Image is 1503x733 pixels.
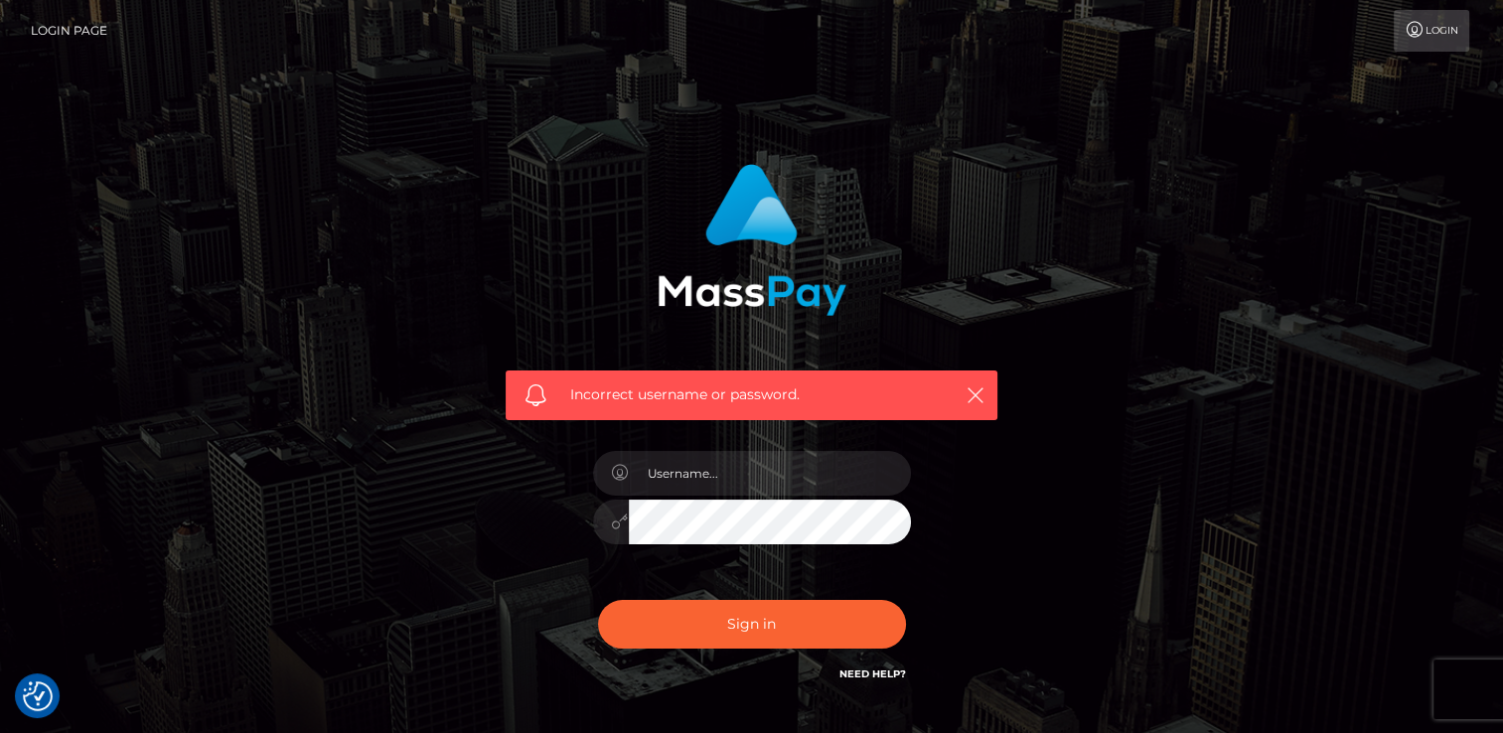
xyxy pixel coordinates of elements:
input: Username... [629,451,911,496]
a: Login [1394,10,1469,52]
button: Consent Preferences [23,681,53,711]
button: Sign in [598,600,906,649]
a: Login Page [31,10,107,52]
a: Need Help? [839,667,906,680]
img: Revisit consent button [23,681,53,711]
img: MassPay Login [658,164,846,316]
span: Incorrect username or password. [570,384,933,405]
